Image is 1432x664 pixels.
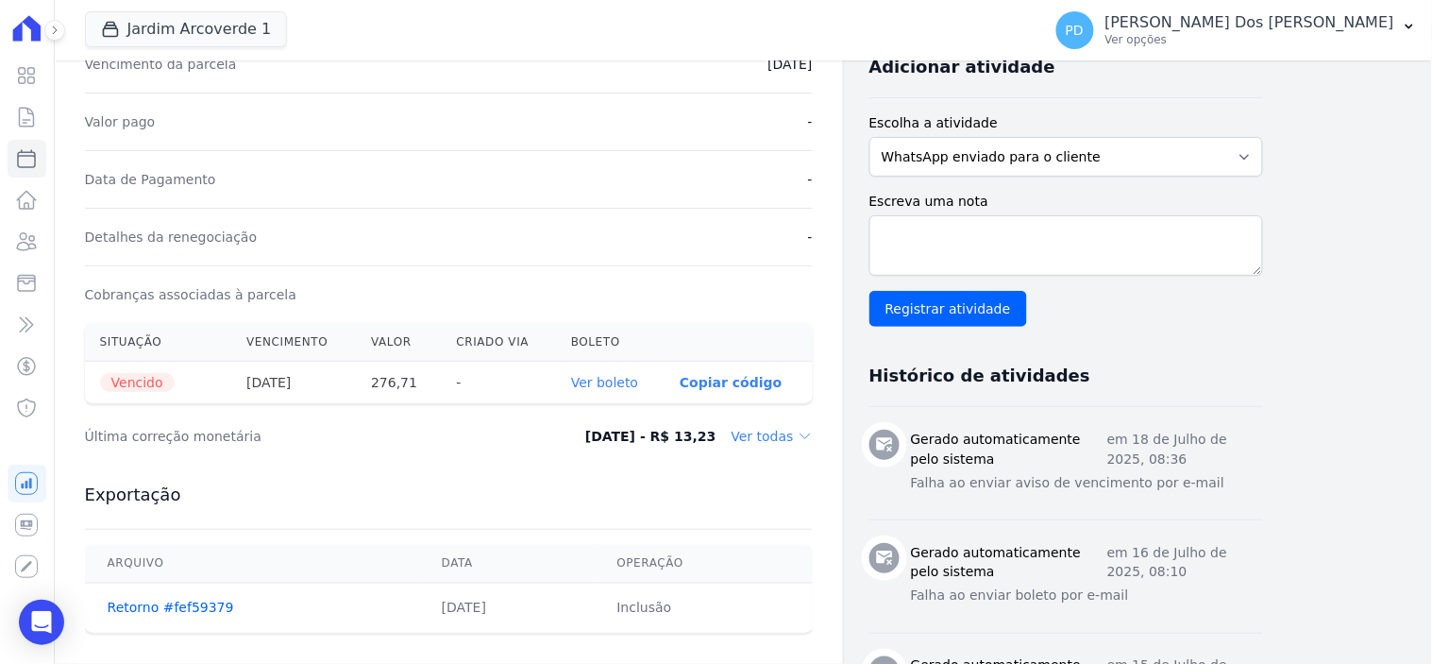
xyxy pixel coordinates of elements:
[1107,430,1263,469] p: em 18 de Julho de 2025, 08:36
[85,427,515,446] dt: Última correção monetária
[869,192,1263,212] label: Escreva uma nota
[571,375,638,390] a: Ver boleto
[85,11,288,47] button: Jardim Arcoverde 1
[85,285,296,304] dt: Cobranças associadas à parcela
[85,55,237,74] dt: Vencimento da parcela
[808,170,813,189] dd: -
[85,112,156,131] dt: Valor pago
[85,170,216,189] dt: Data de Pagamento
[869,113,1263,133] label: Escolha a atividade
[911,473,1263,493] p: Falha ao enviar aviso de vencimento por e-mail
[808,112,813,131] dd: -
[441,323,555,362] th: Criado via
[1041,4,1432,57] button: PD [PERSON_NAME] Dos [PERSON_NAME] Ver opções
[356,362,441,404] th: 276,71
[1105,13,1394,32] p: [PERSON_NAME] Dos [PERSON_NAME]
[85,484,813,506] h3: Exportação
[19,600,64,645] div: Open Intercom Messenger
[441,362,555,404] th: -
[595,545,813,584] th: Operação
[556,323,665,362] th: Boleto
[419,584,595,634] td: [DATE]
[85,323,232,362] th: Situação
[231,323,356,362] th: Vencimento
[911,430,1107,469] h3: Gerado automaticamente pelo sistema
[1105,32,1394,47] p: Ver opções
[869,56,1055,78] h3: Adicionar atividade
[1107,543,1263,583] p: em 16 de Julho de 2025, 08:10
[808,228,813,247] dd: -
[732,427,813,446] dd: Ver todas
[585,427,716,446] dd: [DATE] - R$ 13,23
[85,228,258,247] dt: Detalhes da renegociação
[767,55,812,74] dd: [DATE]
[231,362,356,404] th: [DATE]
[869,291,1027,327] input: Registrar atividade
[595,584,813,634] td: Inclusão
[356,323,441,362] th: Valor
[419,545,595,584] th: Data
[85,545,419,584] th: Arquivo
[100,373,175,392] span: Vencido
[869,365,1090,387] h3: Histórico de atividades
[1066,24,1084,37] span: PD
[911,543,1107,583] h3: Gerado automaticamente pelo sistema
[108,601,234,616] a: Retorno #fef59379
[680,375,782,390] button: Copiar código
[911,587,1263,606] p: Falha ao enviar boleto por e-mail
